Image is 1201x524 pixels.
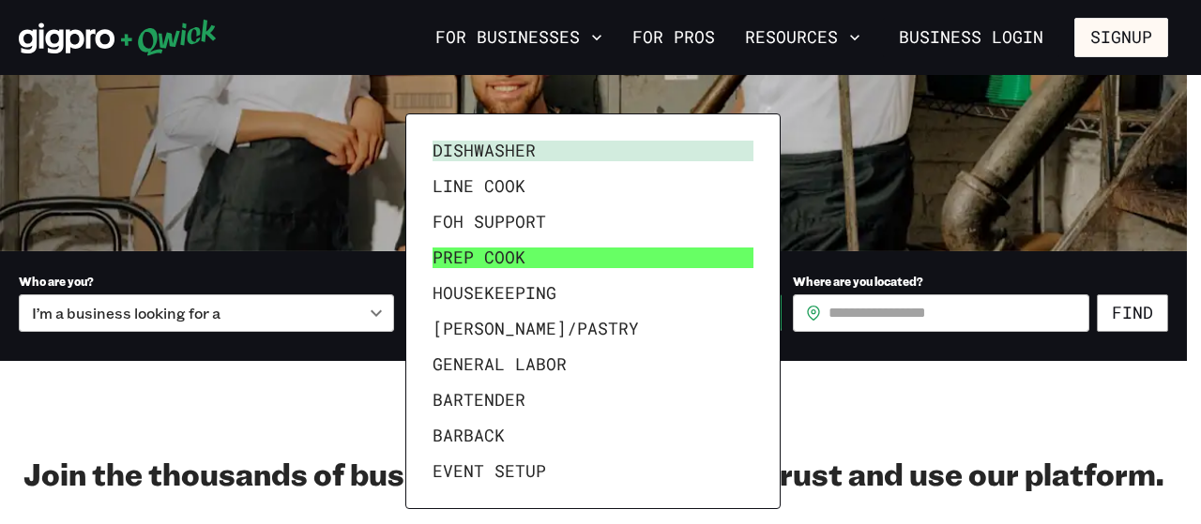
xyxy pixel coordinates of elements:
[425,276,761,311] li: Housekeeping
[425,382,761,418] li: Bartender
[425,240,761,276] li: Prep Cook
[425,311,761,347] li: [PERSON_NAME]/Pastry
[425,347,761,382] li: General Labor
[425,454,761,489] li: Event Setup
[425,418,761,454] li: Barback
[425,169,761,204] li: Line Cook
[425,204,761,240] li: FOH Support
[425,133,761,169] li: Dishwasher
